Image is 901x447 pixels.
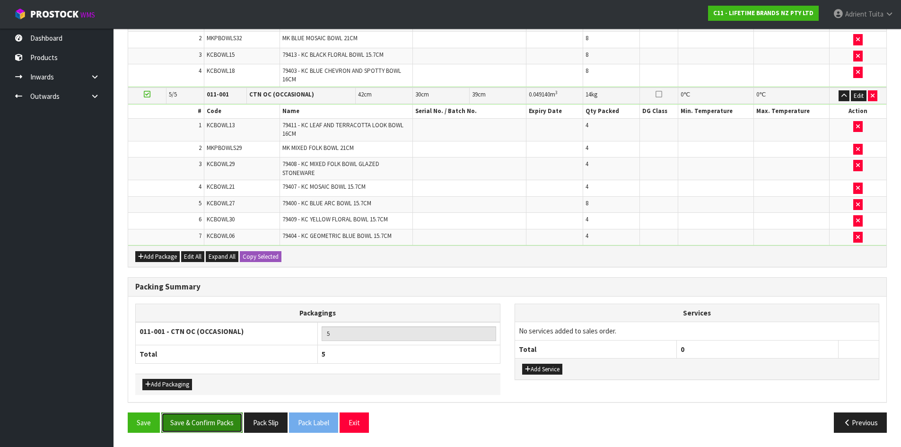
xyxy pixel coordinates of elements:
span: 5/5 [169,90,177,98]
span: KCBOWL27 [207,199,235,207]
span: KCBOWL06 [207,232,235,240]
th: Max. Temperature [753,105,829,118]
button: Exit [340,412,369,433]
h3: Packing Summary [135,282,879,291]
button: Add Packaging [142,379,192,390]
span: 79403 - KC BLUE CHEVRON AND SPOTTY BOWL 16CM [282,67,401,83]
span: 6 [199,215,201,223]
span: KCBOWL21 [207,183,235,191]
span: 4 [586,232,588,240]
span: 79409 - KC YELLOW FLORAL BOWL 15.7CM [282,215,388,223]
span: MKPBOWLS29 [207,144,242,152]
span: 4 [586,144,588,152]
th: Name [280,105,413,118]
span: KCBOWL18 [207,67,235,75]
span: 4 [199,67,201,75]
button: Pack Slip [244,412,288,433]
span: 8 [586,51,588,59]
sup: 3 [555,89,558,96]
th: Min. Temperature [678,105,753,118]
button: Copy Selected [240,251,281,263]
strong: 011-001 - CTN OC (OCCASIONAL) [140,327,244,336]
th: Qty Packed [583,105,640,118]
strong: 011-001 [207,90,229,98]
span: 14 [586,90,591,98]
th: Total [515,340,677,358]
span: 2 [199,34,201,42]
img: cube-alt.png [14,8,26,20]
button: Edit All [181,251,204,263]
strong: CTN OC (OCCASIONAL) [249,90,314,98]
th: DG Class [640,105,678,118]
span: KCBOWL29 [207,160,235,168]
span: 0 [756,90,759,98]
button: Add Package [135,251,180,263]
span: 79407 - KC MOSAIC BOWL 15.7CM [282,183,366,191]
span: 1 [199,121,201,129]
span: 4 [586,183,588,191]
span: 30 [415,90,421,98]
span: 8 [586,199,588,207]
span: Expand All [209,253,236,261]
span: 5 [199,199,201,207]
span: 79408 - KC MIXED FOLK BOWL GLAZED STONEWARE [282,160,379,176]
span: MK BLUE MOSAIC BOWL 21CM [282,34,358,42]
span: ProStock [30,8,79,20]
td: m [526,88,583,104]
span: 79404 - KC GEOMETRIC BLUE BOWL 15.7CM [282,232,392,240]
td: No services added to sales order. [515,322,879,340]
span: 8 [586,34,588,42]
td: ℃ [678,88,753,104]
span: 42 [358,90,364,98]
span: 39 [472,90,478,98]
span: 4 [586,160,588,168]
td: cm [412,88,469,104]
span: 3 [199,160,201,168]
button: Expand All [206,251,238,263]
td: cm [356,88,412,104]
button: Edit [851,90,866,102]
span: Adrient [845,9,867,18]
span: KCBOWL15 [207,51,235,59]
span: 4 [586,215,588,223]
th: Services [515,304,879,322]
button: Previous [834,412,887,433]
th: Code [204,105,280,118]
span: 0 [681,345,684,354]
small: WMS [80,10,95,19]
span: MK MIXED FOLK BOWL 21CM [282,144,354,152]
th: Action [830,105,886,118]
span: KCBOWL30 [207,215,235,223]
button: Add Service [522,364,562,375]
span: 3 [199,51,201,59]
span: MKPBOWLS32 [207,34,242,42]
span: 0 [681,90,683,98]
span: 4 [199,183,201,191]
th: Packagings [136,304,500,322]
span: 79400 - KC BLUE ARC BOWL 15.7CM [282,199,371,207]
span: 5 [322,350,325,359]
th: Total [136,345,318,363]
span: Tuita [868,9,884,18]
th: # [128,105,204,118]
button: Save [128,412,160,433]
button: Save & Confirm Packs [161,412,243,433]
strong: C11 - LIFETIME BRANDS NZ PTY LTD [713,9,814,17]
button: Pack Label [289,412,338,433]
span: 79413 - KC BLACK FLORAL BOWL 15.7CM [282,51,384,59]
td: kg [583,88,640,104]
span: 0.049140 [529,90,550,98]
td: cm [469,88,526,104]
span: 4 [586,121,588,129]
td: ℃ [753,88,829,104]
span: 2 [199,144,201,152]
a: C11 - LIFETIME BRANDS NZ PTY LTD [708,6,819,21]
span: 79411 - KC LEAF AND TERRACOTTA LOOK BOWL 16CM [282,121,403,138]
span: 7 [199,232,201,240]
th: Serial No. / Batch No. [412,105,526,118]
span: KCBOWL13 [207,121,235,129]
span: 8 [586,67,588,75]
th: Expiry Date [526,105,583,118]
